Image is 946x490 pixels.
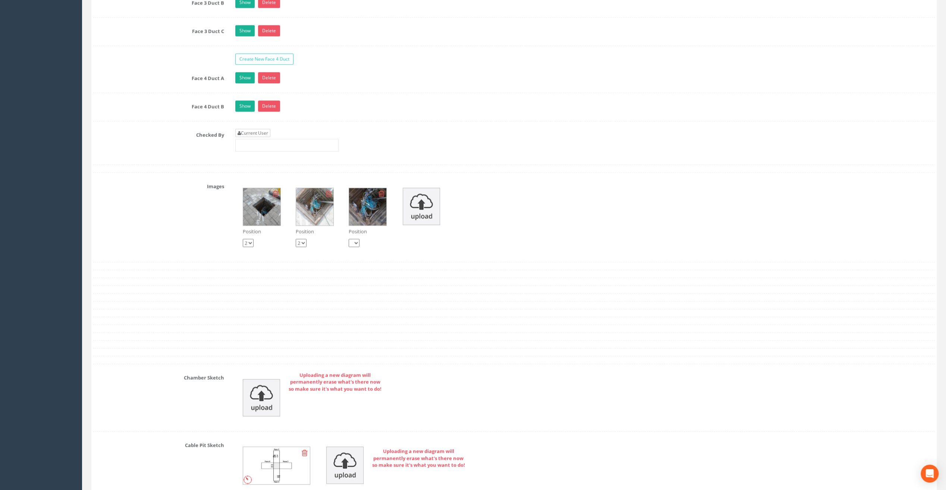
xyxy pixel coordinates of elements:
label: Face 3 Duct C [88,25,230,35]
img: b427cf48-c46f-4581-d0a9-c51db25df459_b427cf48-c46f-4581-d0a9-c51db25df459_renderedCablePitSketch.jpg [243,447,310,484]
a: Create New Face 4 Duct [235,53,293,65]
label: Face 4 Duct A [88,72,230,82]
a: Show [235,25,255,36]
img: b427cf48-c46f-4581-d0a9-c51db25df459_3110b7ee-6aa6-8aa7-9c08-835ccbbde7e9_thumb.jpg [296,188,333,225]
label: Images [88,180,230,190]
a: Show [235,100,255,111]
a: Delete [258,72,280,83]
label: Cable Pit Sketch [88,439,230,449]
img: b427cf48-c46f-4581-d0a9-c51db25df459_2abe75f6-b85a-a8e4-8100-96cb4f1c2658_thumb.jpg [243,188,280,225]
a: Delete [258,25,280,36]
a: Show [235,72,255,83]
label: Face 4 Duct B [88,100,230,110]
p: Position [296,228,334,235]
p: Position [243,228,281,235]
img: upload_icon.png [326,446,364,484]
p: Position [349,228,387,235]
img: upload_icon.png [403,188,440,225]
label: Chamber Sketch [88,371,230,381]
img: upload_icon.png [243,379,280,416]
strong: Uploading a new diagram will permanently erase what's there now so make sure it's what you want t... [289,371,381,392]
a: Current User [235,129,270,137]
div: Open Intercom Messenger [921,465,939,483]
img: b427cf48-c46f-4581-d0a9-c51db25df459_52e59463-57fc-8483-3ff2-42531d9207f9_thumb.jpg [349,188,386,225]
a: Delete [258,100,280,111]
strong: Uploading a new diagram will permanently erase what's there now so make sure it's what you want t... [372,447,465,468]
label: Checked By [88,129,230,138]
